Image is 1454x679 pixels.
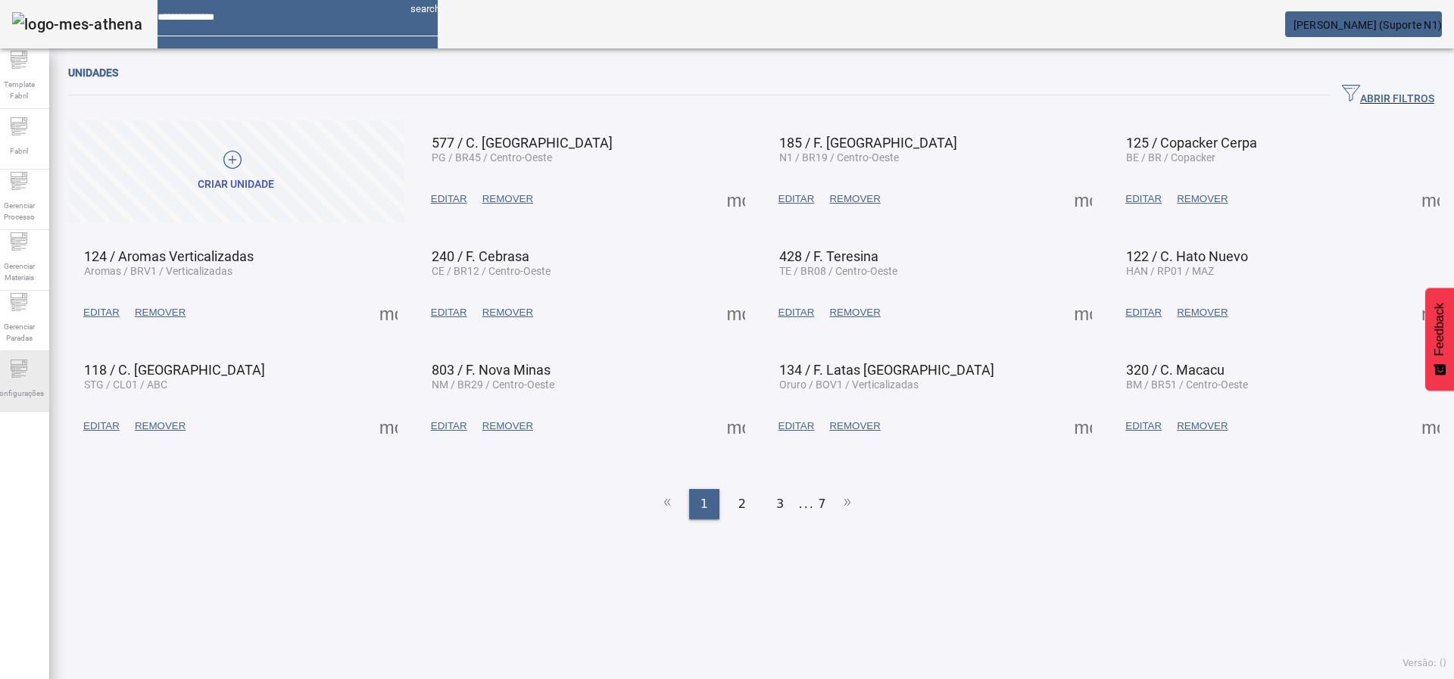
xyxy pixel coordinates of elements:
[423,413,475,440] button: EDITAR
[1417,185,1444,213] button: Mais
[1125,192,1162,207] span: EDITAR
[84,378,167,391] span: STG / CL01 / ABC
[799,489,814,519] li: ...
[1169,299,1235,326] button: REMOVER
[83,305,120,320] span: EDITAR
[482,305,533,320] span: REMOVER
[482,192,533,207] span: REMOVER
[829,419,880,434] span: REMOVER
[1126,362,1225,378] span: 320 / C. Macacu
[738,495,746,513] span: 2
[431,305,467,320] span: EDITAR
[1118,185,1169,213] button: EDITAR
[68,120,404,223] button: Criar unidade
[1169,185,1235,213] button: REMOVER
[722,299,750,326] button: Mais
[1126,265,1214,277] span: HAN / RP01 / MAZ
[431,419,467,434] span: EDITAR
[432,135,613,151] span: 577 / C. [GEOGRAPHIC_DATA]
[431,192,467,207] span: EDITAR
[1417,299,1444,326] button: Mais
[1126,248,1248,264] span: 122 / C. Hato Nuevo
[432,362,551,378] span: 803 / F. Nova Minas
[822,413,888,440] button: REMOVER
[423,185,475,213] button: EDITAR
[1118,413,1169,440] button: EDITAR
[779,151,899,164] span: N1 / BR19 / Centro-Oeste
[432,151,552,164] span: PG / BR45 / Centro-Oeste
[375,299,402,326] button: Mais
[779,378,919,391] span: Oruro / BOV1 / Verticalizadas
[779,248,878,264] span: 428 / F. Teresina
[722,413,750,440] button: Mais
[1118,299,1169,326] button: EDITAR
[776,495,784,513] span: 3
[5,141,33,161] span: Fabril
[84,362,265,378] span: 118 / C. [GEOGRAPHIC_DATA]
[423,299,475,326] button: EDITAR
[771,413,822,440] button: EDITAR
[432,265,551,277] span: CE / BR12 / Centro-Oeste
[829,192,880,207] span: REMOVER
[778,192,815,207] span: EDITAR
[1126,135,1257,151] span: 125 / Copacker Cerpa
[198,177,274,192] div: Criar unidade
[475,185,541,213] button: REMOVER
[76,413,127,440] button: EDITAR
[822,185,888,213] button: REMOVER
[76,299,127,326] button: EDITAR
[771,185,822,213] button: EDITAR
[829,305,880,320] span: REMOVER
[482,419,533,434] span: REMOVER
[1330,82,1446,109] button: ABRIR FILTROS
[722,185,750,213] button: Mais
[1126,378,1248,391] span: BM / BR51 / Centro-Oeste
[84,265,232,277] span: Aromas / BRV1 / Verticalizadas
[1069,185,1097,213] button: Mais
[1177,192,1228,207] span: REMOVER
[83,419,120,434] span: EDITAR
[1293,19,1443,31] span: [PERSON_NAME] (Suporte N1)
[1125,419,1162,434] span: EDITAR
[779,265,897,277] span: TE / BR08 / Centro-Oeste
[1069,299,1097,326] button: Mais
[1417,413,1444,440] button: Mais
[778,419,815,434] span: EDITAR
[432,248,529,264] span: 240 / F. Cebrasa
[1433,303,1446,356] span: Feedback
[135,305,186,320] span: REMOVER
[84,248,254,264] span: 124 / Aromas Verticalizadas
[1342,84,1434,107] span: ABRIR FILTROS
[475,413,541,440] button: REMOVER
[779,362,994,378] span: 134 / F. Latas [GEOGRAPHIC_DATA]
[1169,413,1235,440] button: REMOVER
[127,299,193,326] button: REMOVER
[1069,413,1097,440] button: Mais
[375,413,402,440] button: Mais
[127,413,193,440] button: REMOVER
[1425,288,1454,391] button: Feedback - Mostrar pesquisa
[818,489,825,519] li: 7
[68,67,118,79] span: Unidades
[475,299,541,326] button: REMOVER
[1126,151,1215,164] span: BE / BR / Copacker
[135,419,186,434] span: REMOVER
[1177,419,1228,434] span: REMOVER
[1403,658,1446,668] span: Versão: ()
[778,305,815,320] span: EDITAR
[12,12,142,36] img: logo-mes-athena
[1125,305,1162,320] span: EDITAR
[1177,305,1228,320] span: REMOVER
[771,299,822,326] button: EDITAR
[779,135,957,151] span: 185 / F. [GEOGRAPHIC_DATA]
[432,378,554,391] span: NM / BR29 / Centro-Oeste
[822,299,888,326] button: REMOVER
